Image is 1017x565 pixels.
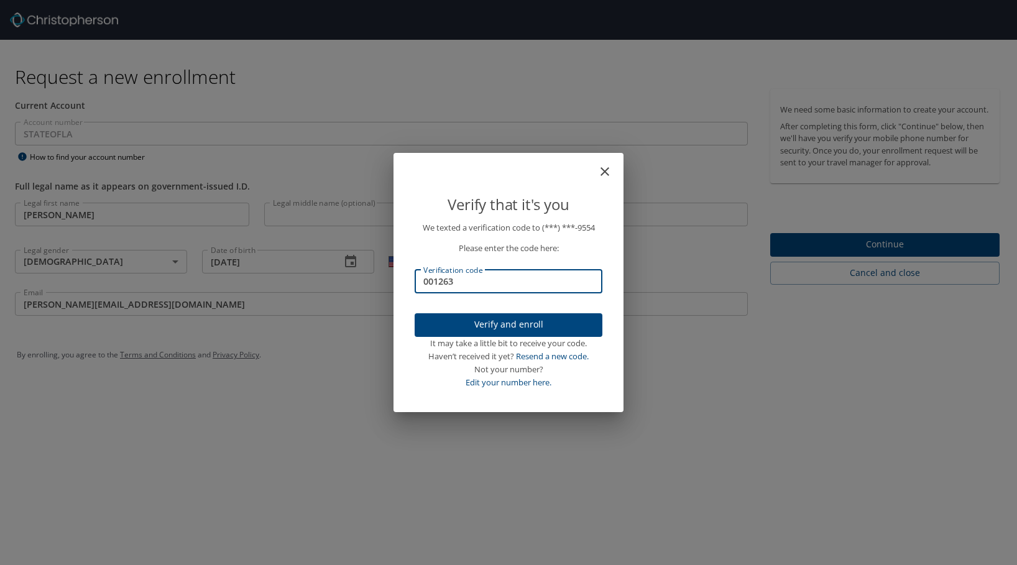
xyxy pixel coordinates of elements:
div: Haven’t received it yet? [415,350,602,363]
div: It may take a little bit to receive your code. [415,337,602,350]
a: Edit your number here. [466,377,551,388]
button: Verify and enroll [415,313,602,338]
button: close [604,158,619,173]
div: Not your number? [415,363,602,376]
p: We texted a verification code to (***) ***- 9554 [415,221,602,234]
a: Resend a new code. [516,351,589,362]
p: Please enter the code here: [415,242,602,255]
p: Verify that it's you [415,193,602,216]
span: Verify and enroll [425,317,592,333]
